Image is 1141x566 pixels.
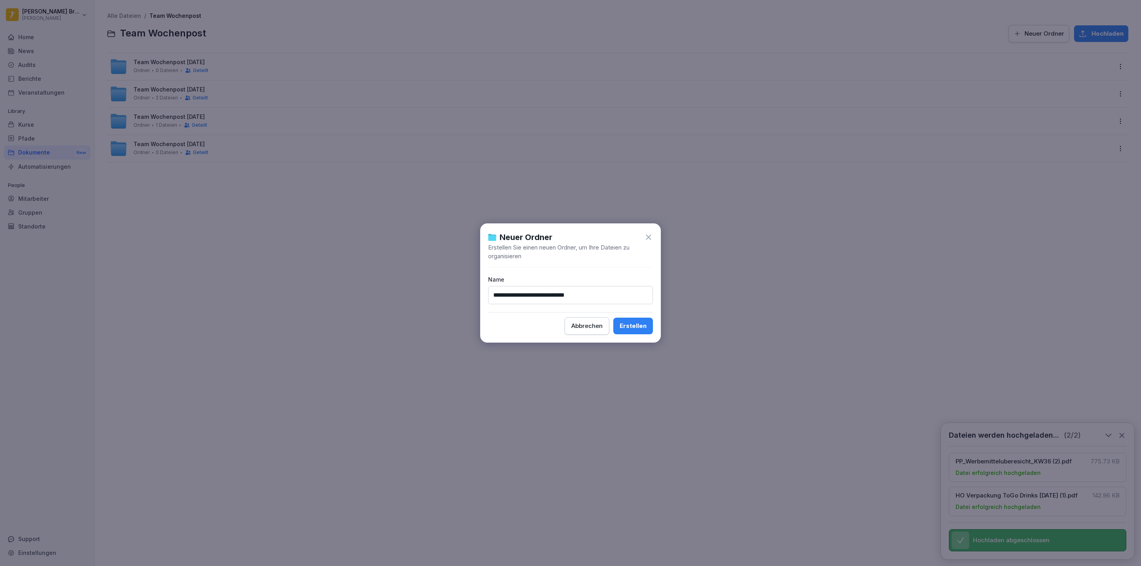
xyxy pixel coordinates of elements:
div: Abbrechen [571,322,603,330]
div: Erstellen [620,322,647,330]
p: Erstellen Sie einen neuen Ordner, um Ihre Dateien zu organisieren [488,243,653,261]
p: Name [488,275,653,284]
button: Abbrechen [565,317,609,335]
h1: Neuer Ordner [500,231,552,243]
button: Erstellen [613,318,653,334]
